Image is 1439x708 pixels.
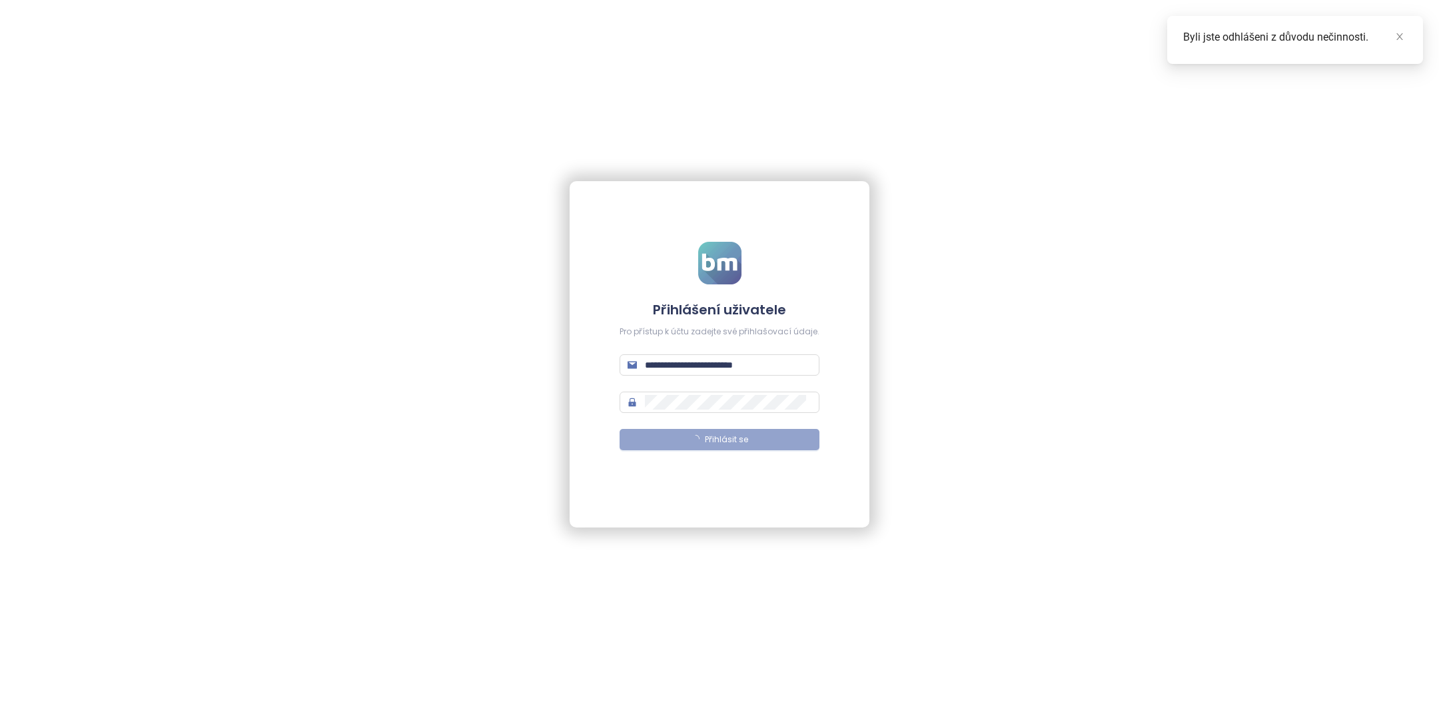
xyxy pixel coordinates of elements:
span: close [1395,32,1404,41]
button: Přihlásit se [620,429,819,450]
span: loading [691,434,700,443]
div: Pro přístup k účtu zadejte své přihlašovací údaje. [620,326,819,338]
img: logo [698,242,741,284]
h4: Přihlášení uživatele [620,300,819,319]
span: lock [628,398,637,407]
span: mail [628,360,637,370]
div: Byli jste odhlášeni z důvodu nečinnosti. [1183,29,1407,45]
span: Přihlásit se [705,434,748,446]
